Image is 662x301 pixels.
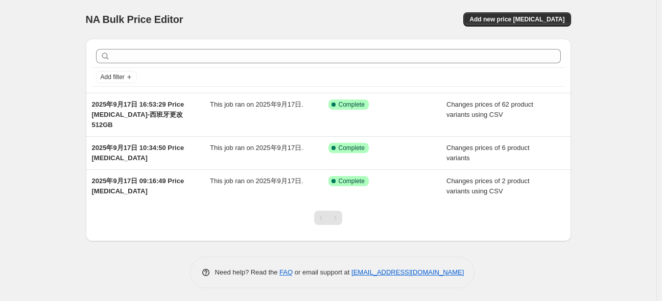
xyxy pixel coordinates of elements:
[86,14,183,25] span: NA Bulk Price Editor
[351,268,464,276] a: [EMAIL_ADDRESS][DOMAIN_NAME]
[210,177,303,185] span: This job ran on 2025年9月17日.
[446,144,530,162] span: Changes prices of 6 product variants
[210,101,303,108] span: This job ran on 2025年9月17日.
[92,177,184,195] span: 2025年9月17日 09:16:49 Price [MEDICAL_DATA]
[446,177,530,195] span: Changes prices of 2 product variants using CSV
[293,268,351,276] span: or email support at
[463,12,571,27] button: Add new price [MEDICAL_DATA]
[210,144,303,152] span: This job ran on 2025年9月17日.
[339,177,365,185] span: Complete
[215,268,280,276] span: Need help? Read the
[469,15,564,23] span: Add new price [MEDICAL_DATA]
[101,73,125,81] span: Add filter
[92,144,184,162] span: 2025年9月17日 10:34:50 Price [MEDICAL_DATA]
[96,71,137,83] button: Add filter
[279,268,293,276] a: FAQ
[92,101,184,129] span: 2025年9月17日 16:53:29 Price [MEDICAL_DATA]-西班牙更改512GB
[339,101,365,109] span: Complete
[339,144,365,152] span: Complete
[314,211,342,225] nav: Pagination
[446,101,533,118] span: Changes prices of 62 product variants using CSV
